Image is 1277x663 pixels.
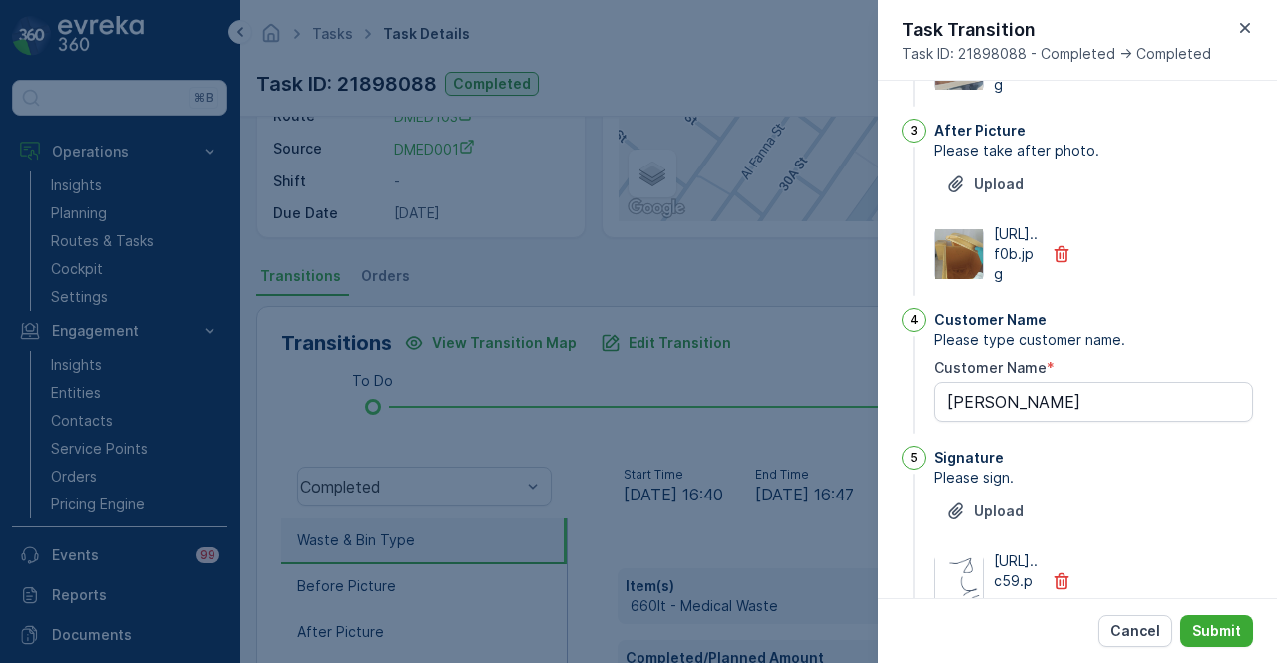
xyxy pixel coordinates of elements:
p: Signature [934,448,1004,468]
button: Upload File [934,168,1036,200]
span: Please sign. [934,468,1253,488]
span: Task ID: 21898088 - Completed -> Completed [902,44,1211,64]
p: Submit [1192,621,1241,641]
label: Customer Name [934,359,1047,376]
span: Please take after photo. [934,141,1253,161]
img: Media Preview [935,229,983,279]
p: Task Transition [902,16,1211,44]
div: 4 [902,308,926,332]
div: 5 [902,446,926,470]
img: Media Preview [935,556,983,606]
p: Upload [974,501,1024,521]
button: Cancel [1098,615,1172,647]
div: 3 [902,119,926,143]
button: Submit [1180,615,1253,647]
p: After Picture [934,121,1026,141]
span: Please type customer name. [934,330,1253,350]
p: [URL]..f0b.jpg [994,224,1040,284]
p: Upload [974,174,1024,194]
p: Customer Name [934,310,1047,330]
button: Upload File [934,496,1036,527]
p: Cancel [1110,621,1160,641]
p: [URL]..c59.png [994,551,1040,611]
